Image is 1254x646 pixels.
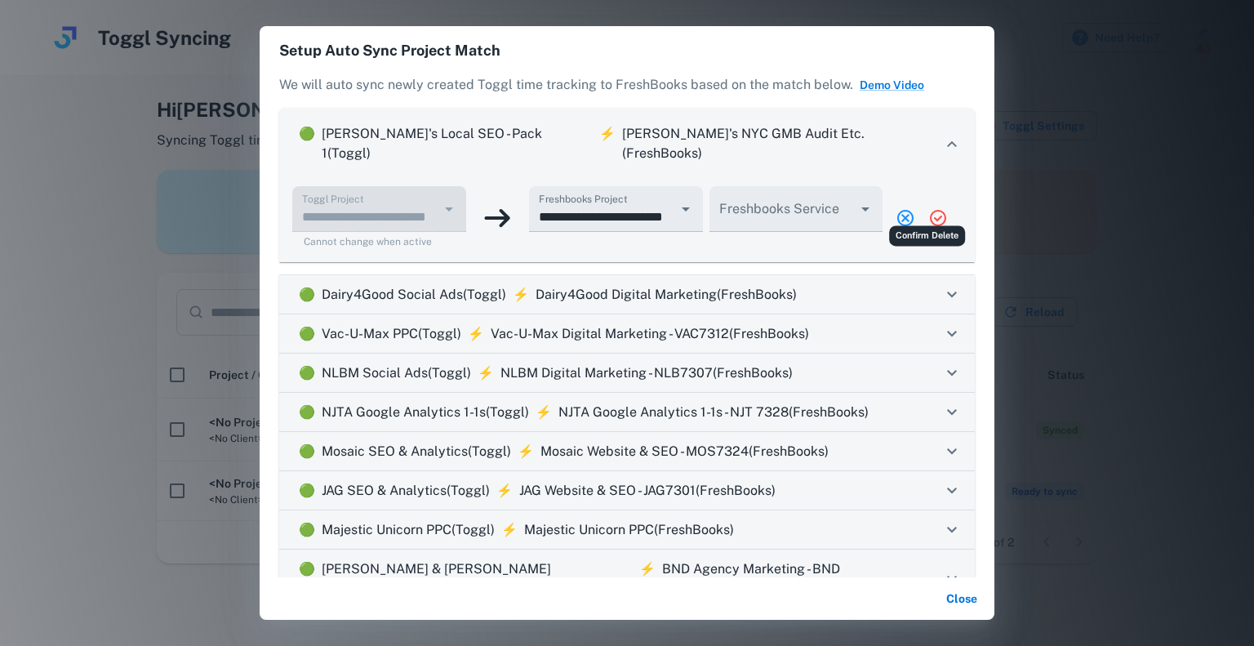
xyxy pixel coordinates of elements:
[322,481,490,501] p: JAG SEO & Analytics (Toggl)
[292,559,322,599] p: Active
[292,442,322,461] p: Active
[302,192,363,206] label: Toggl Project
[279,393,975,432] div: ActiveNJTA Google Analytics 1-1s(Toggl)⚡NJTA Google Analytics 1-1s - NJT 7328(FreshBooks)
[292,285,322,305] p: Active
[279,510,975,550] div: ActiveMajestic Unicorn PPC(Toggl)⚡Majestic Unicorn PPC(FreshBooks)
[633,559,662,599] p: ⚡
[279,180,975,262] div: Active[PERSON_NAME]'s Local SEO - Pack 1(Toggl)⚡[PERSON_NAME]'s NYC GMB Audit Etc.(FreshBooks)
[511,442,540,461] p: ⚡
[260,26,994,75] h2: Setup Auto Sync Project Match
[540,442,829,461] p: Mosaic Website & SEO - MOS7324 (FreshBooks)
[662,559,942,599] p: BND Agency Marketing - BND 7215 (FreshBooks)
[854,198,877,221] button: Open
[491,324,809,344] p: Vac-U-Max Digital Marketing - VAC7312 (FreshBooks)
[304,234,455,249] p: Cannot change when active
[593,124,622,163] p: ⚡
[322,124,593,163] p: [PERSON_NAME]'s Local SEO - Pack 1 (Toggl)
[292,403,322,422] p: Active
[506,285,536,305] p: ⚡
[558,403,869,422] p: NJTA Google Analytics 1-1s - NJT 7328 (FreshBooks)
[889,202,922,234] button: cancel
[674,198,697,221] button: Open
[292,481,322,501] p: Active
[279,471,975,510] div: ActiveJAG SEO & Analytics(Toggl)⚡JAG Website & SEO - JAG7301(FreshBooks)
[322,324,461,344] p: Vac-U-Max PPC (Toggl)
[461,324,491,344] p: ⚡
[322,403,529,422] p: NJTA Google Analytics 1-1s (Toggl)
[279,108,975,180] div: Active[PERSON_NAME]'s Local SEO - Pack 1(Toggl)⚡[PERSON_NAME]'s NYC GMB Audit Etc.(FreshBooks)
[322,442,511,461] p: Mosaic SEO & Analytics (Toggl)
[529,403,558,422] p: ⚡
[322,559,633,599] p: [PERSON_NAME] & [PERSON_NAME] Internal (Toggl)
[519,481,776,501] p: JAG Website & SEO - JAG7301 (FreshBooks)
[936,584,988,613] button: Close
[490,481,519,501] p: ⚡
[322,520,495,540] p: Majestic Unicorn PPC (Toggl)
[322,363,471,383] p: NLBM Social Ads (Toggl)
[922,202,954,234] button: confirm
[279,354,975,393] div: ActiveNLBM Social Ads(Toggl)⚡NLBM Digital Marketing - NLB7307(FreshBooks)
[322,285,506,305] p: Dairy4Good Social Ads (Toggl)
[471,363,500,383] p: ⚡
[279,314,975,354] div: ActiveVac-U-Max PPC(Toggl)⚡Vac-U-Max Digital Marketing - VAC7312(FreshBooks)
[500,363,793,383] p: NLBM Digital Marketing - NLB7307 (FreshBooks)
[292,124,322,163] p: Active
[536,285,797,305] p: Dairy4Good Digital Marketing (FreshBooks)
[539,192,627,206] label: Freshbooks Project
[292,363,322,383] p: Active
[524,520,734,540] p: Majestic Unicorn PPC (FreshBooks)
[279,275,975,314] div: ActiveDairy4Good Social Ads(Toggl)⚡Dairy4Good Digital Marketing(FreshBooks)
[292,324,322,344] p: Active
[279,75,975,108] p: We will auto sync newly created Toggl time tracking to FreshBooks based on the match below.
[860,78,924,91] a: Demo Video
[279,550,975,608] div: Active[PERSON_NAME] & [PERSON_NAME] Internal(Toggl)⚡BND Agency Marketing - BND 7215(FreshBooks)
[495,520,524,540] p: ⚡
[889,202,954,234] div: match actions
[292,520,322,540] p: Active
[279,432,975,471] div: ActiveMosaic SEO & Analytics(Toggl)⚡Mosaic Website & SEO - MOS7324(FreshBooks)
[622,124,942,163] p: [PERSON_NAME]'s NYC GMB Audit Etc. (FreshBooks)
[889,225,965,246] div: Confirm Delete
